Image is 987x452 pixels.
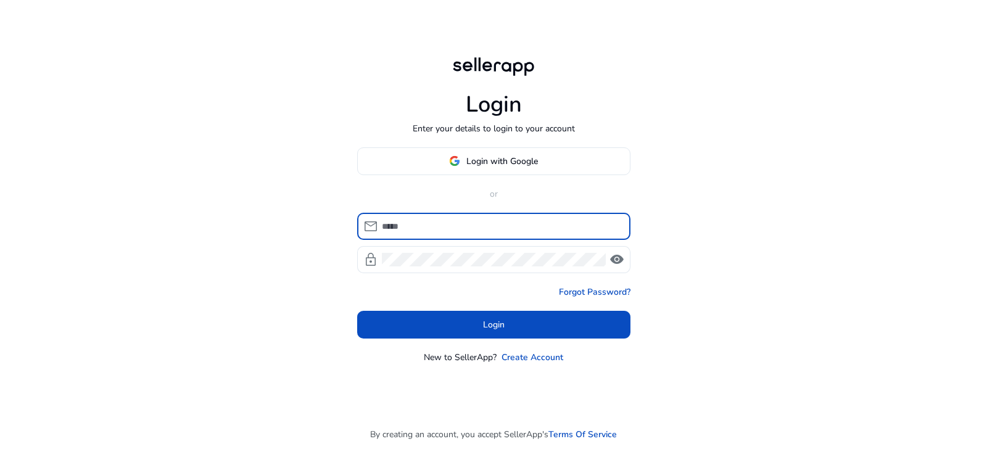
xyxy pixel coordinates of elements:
[609,252,624,267] span: visibility
[357,147,630,175] button: Login with Google
[483,318,505,331] span: Login
[502,351,563,364] a: Create Account
[466,155,538,168] span: Login with Google
[466,91,522,118] h1: Login
[424,351,497,364] p: New to SellerApp?
[559,286,630,298] a: Forgot Password?
[413,122,575,135] p: Enter your details to login to your account
[363,219,378,234] span: mail
[363,252,378,267] span: lock
[357,311,630,339] button: Login
[357,187,630,200] p: or
[449,155,460,166] img: google-logo.svg
[548,428,617,441] a: Terms Of Service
